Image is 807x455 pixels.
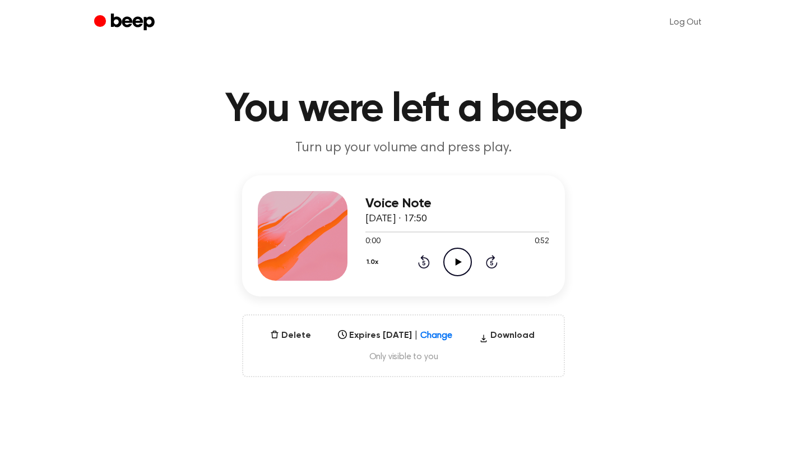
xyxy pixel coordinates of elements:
a: Beep [94,12,157,34]
button: Download [475,329,539,347]
span: [DATE] · 17:50 [365,214,427,224]
button: 1.0x [365,253,383,272]
span: 0:00 [365,236,380,248]
span: Only visible to you [257,351,550,363]
h1: You were left a beep [117,90,690,130]
p: Turn up your volume and press play. [188,139,619,157]
h3: Voice Note [365,196,549,211]
button: Delete [266,329,316,342]
span: 0:52 [535,236,549,248]
a: Log Out [658,9,713,36]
